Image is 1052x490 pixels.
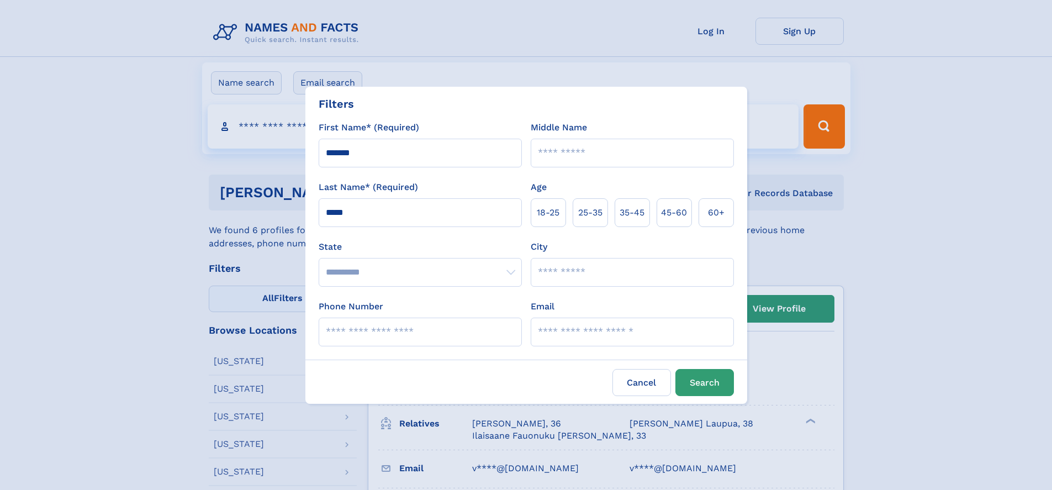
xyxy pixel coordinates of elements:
label: First Name* (Required) [319,121,419,134]
label: Phone Number [319,300,383,313]
span: 35‑45 [620,206,644,219]
label: Email [531,300,554,313]
label: State [319,240,522,254]
label: Age [531,181,547,194]
label: Middle Name [531,121,587,134]
span: 60+ [708,206,725,219]
span: 45‑60 [661,206,687,219]
label: Cancel [612,369,671,396]
label: City [531,240,547,254]
div: Filters [319,96,354,112]
button: Search [675,369,734,396]
span: 25‑35 [578,206,602,219]
span: 18‑25 [537,206,559,219]
label: Last Name* (Required) [319,181,418,194]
